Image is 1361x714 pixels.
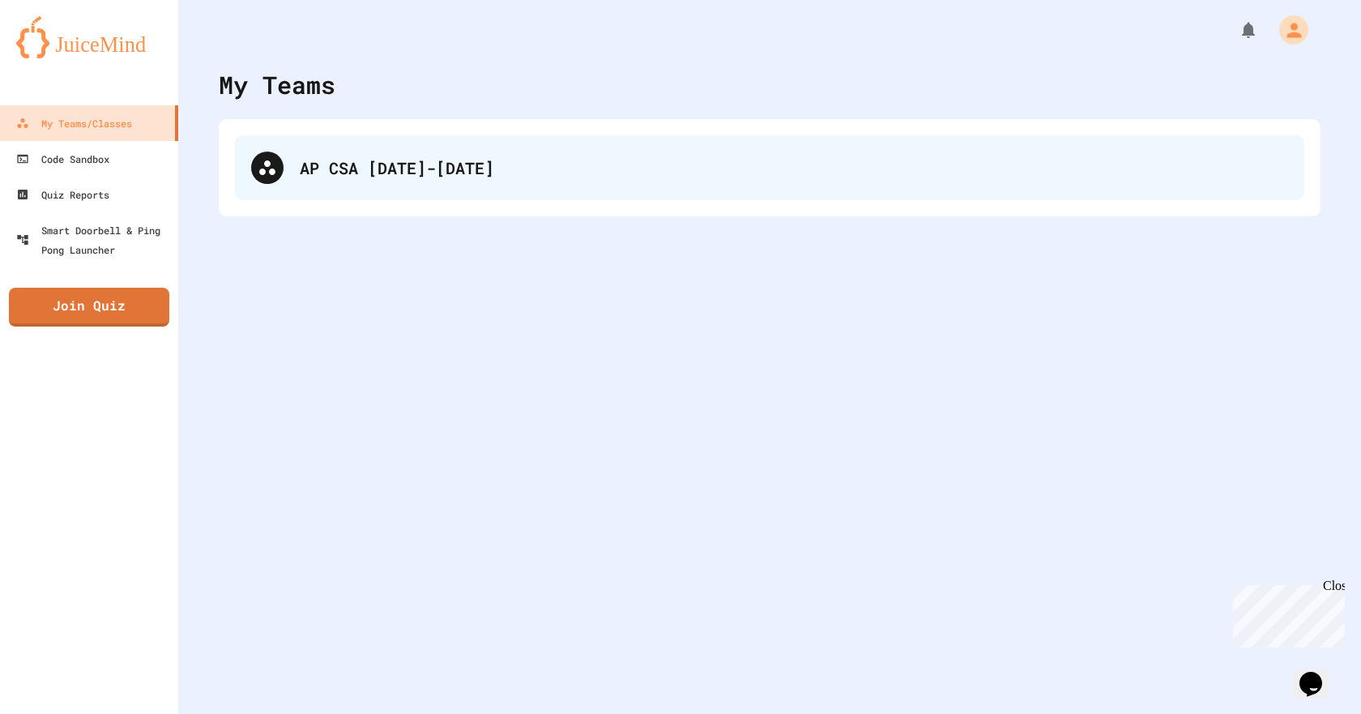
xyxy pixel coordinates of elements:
[1227,579,1345,648] iframe: chat widget
[235,135,1304,200] div: AP CSA [DATE]-[DATE]
[1209,16,1262,44] div: My Notifications
[16,220,172,259] div: Smart Doorbell & Ping Pong Launcher
[9,288,169,327] a: Join Quiz
[16,149,109,169] div: Code Sandbox
[16,185,109,204] div: Quiz Reports
[16,113,132,133] div: My Teams/Classes
[300,156,1288,180] div: AP CSA [DATE]-[DATE]
[6,6,112,103] div: Chat with us now!Close
[16,16,162,58] img: logo-orange.svg
[1293,649,1345,698] iframe: chat widget
[219,66,335,103] div: My Teams
[1262,11,1312,49] div: My Account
